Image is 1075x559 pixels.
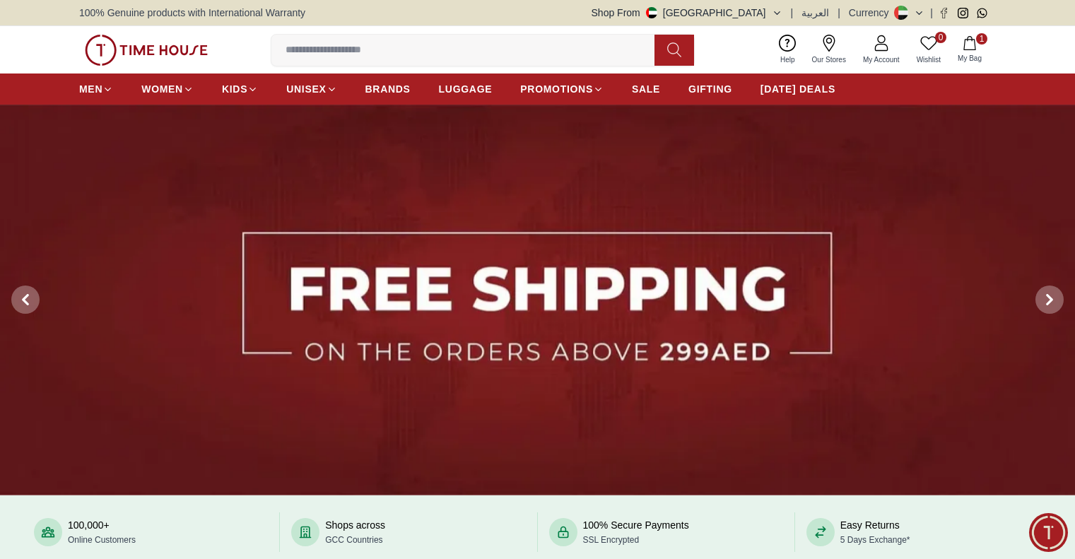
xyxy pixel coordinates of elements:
[911,54,946,65] span: Wishlist
[520,76,604,102] a: PROMOTIONS
[141,82,183,96] span: WOMEN
[68,535,136,545] span: Online Customers
[141,76,194,102] a: WOMEN
[325,535,382,545] span: GCC Countries
[222,76,258,102] a: KIDS
[583,535,640,545] span: SSL Encrypted
[286,76,336,102] a: UNISEX
[583,518,689,546] div: 100% Secure Payments
[801,6,829,20] button: العربية
[632,76,660,102] a: SALE
[952,53,987,64] span: My Bag
[976,33,987,45] span: 1
[439,82,493,96] span: LUGGAGE
[325,518,385,546] div: Shops across
[520,82,593,96] span: PROMOTIONS
[439,76,493,102] a: LUGGAGE
[365,82,411,96] span: BRANDS
[806,54,852,65] span: Our Stores
[222,82,247,96] span: KIDS
[79,82,102,96] span: MEN
[908,32,949,68] a: 0Wishlist
[935,32,946,43] span: 0
[857,54,905,65] span: My Account
[1029,513,1068,552] div: Chat Widget
[958,8,968,18] a: Instagram
[791,6,794,20] span: |
[68,518,136,546] div: 100,000+
[939,8,949,18] a: Facebook
[772,32,804,68] a: Help
[79,6,305,20] span: 100% Genuine products with International Warranty
[949,33,990,66] button: 1My Bag
[632,82,660,96] span: SALE
[977,8,987,18] a: Whatsapp
[840,535,910,545] span: 5 Days Exchange*
[930,6,933,20] span: |
[775,54,801,65] span: Help
[85,35,208,66] img: ...
[646,7,657,18] img: United Arab Emirates
[804,32,854,68] a: Our Stores
[592,6,782,20] button: Shop From[GEOGRAPHIC_DATA]
[365,76,411,102] a: BRANDS
[79,76,113,102] a: MEN
[849,6,895,20] div: Currency
[688,82,732,96] span: GIFTING
[838,6,840,20] span: |
[760,76,835,102] a: [DATE] DEALS
[286,82,326,96] span: UNISEX
[840,518,910,546] div: Easy Returns
[760,82,835,96] span: [DATE] DEALS
[688,76,732,102] a: GIFTING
